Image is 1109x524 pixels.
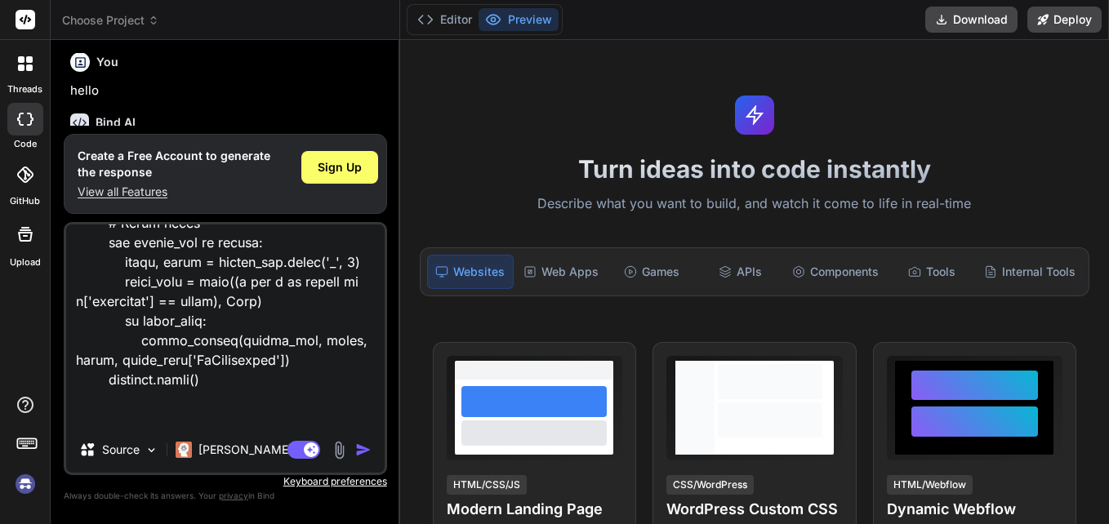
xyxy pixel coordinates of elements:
[889,255,974,289] div: Tools
[410,154,1099,184] h1: Turn ideas into code instantly
[10,255,41,269] label: Upload
[330,441,349,460] img: attachment
[318,159,362,175] span: Sign Up
[7,82,42,96] label: threads
[427,255,514,289] div: Websites
[198,442,320,458] p: [PERSON_NAME] 4 S..
[666,475,754,495] div: CSS/WordPress
[411,8,479,31] button: Editor
[176,442,192,458] img: Claude 4 Sonnet
[355,442,372,458] img: icon
[608,255,694,289] div: Games
[11,470,39,498] img: signin
[479,8,559,31] button: Preview
[102,442,140,458] p: Source
[78,148,270,180] h1: Create a Free Account to generate the response
[96,114,136,131] h6: Bind AI
[1027,7,1102,33] button: Deploy
[14,137,37,151] label: code
[145,443,158,457] img: Pick Models
[10,194,40,208] label: GitHub
[925,7,1018,33] button: Download
[66,224,385,427] textarea: loremi dol sitame cons adipis el seddoe tempori utla etdolore magnaa enimadmi veni quisnostrud ex...
[447,475,527,495] div: HTML/CSS/JS
[410,193,1099,215] p: Describe what you want to build, and watch it come to life in real-time
[96,54,118,70] h6: You
[697,255,783,289] div: APIs
[666,498,842,521] h4: WordPress Custom CSS
[517,255,605,289] div: Web Apps
[62,12,159,29] span: Choose Project
[786,255,885,289] div: Components
[447,498,622,521] h4: Modern Landing Page
[70,82,384,100] p: hello
[64,475,387,488] p: Keyboard preferences
[219,491,248,500] span: privacy
[978,255,1082,289] div: Internal Tools
[78,184,270,200] p: View all Features
[64,488,387,504] p: Always double-check its answers. Your in Bind
[887,475,973,495] div: HTML/Webflow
